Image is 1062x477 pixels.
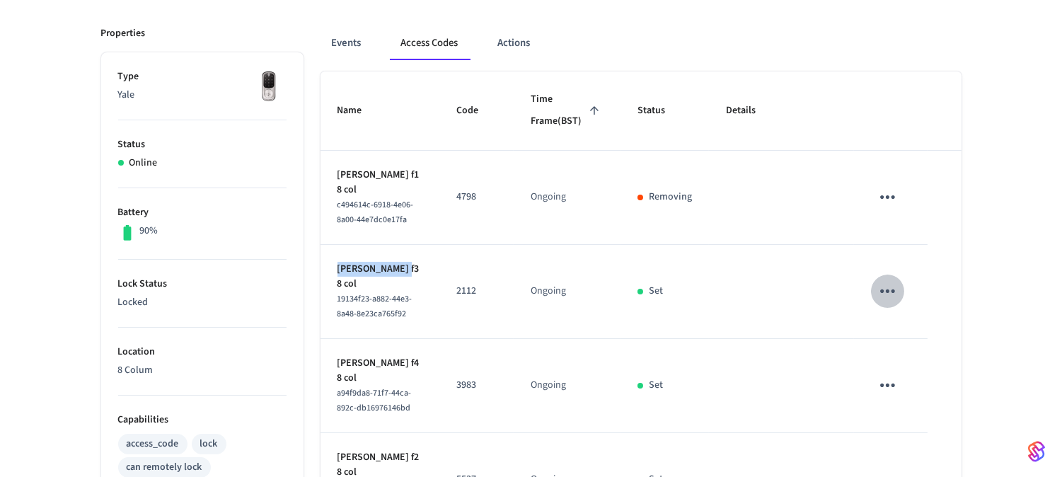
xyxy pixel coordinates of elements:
[118,295,287,310] p: Locked
[337,168,422,197] p: [PERSON_NAME] f1 8 col
[514,151,621,245] td: Ongoing
[390,26,470,60] button: Access Codes
[118,345,287,360] p: Location
[118,137,287,152] p: Status
[321,26,962,60] div: ant example
[1028,440,1045,463] img: SeamLogoGradient.69752ec5.svg
[726,100,774,122] span: Details
[101,26,146,41] p: Properties
[337,356,422,386] p: [PERSON_NAME] f4 8 col
[200,437,218,452] div: lock
[514,245,621,339] td: Ongoing
[321,26,373,60] button: Events
[487,26,542,60] button: Actions
[649,190,692,205] p: Removing
[118,205,287,220] p: Battery
[118,69,287,84] p: Type
[127,460,202,475] div: can remotely lock
[456,284,497,299] p: 2112
[337,100,381,122] span: Name
[337,387,412,414] span: a94f9da8-71f7-44ca-892c-db16976146bd
[456,190,497,205] p: 4798
[118,277,287,292] p: Lock Status
[456,100,497,122] span: Code
[531,88,604,133] span: Time Frame(BST)
[337,199,414,226] span: c494614c-6918-4e06-8a00-44e7dc0e17fa
[456,378,497,393] p: 3983
[118,88,287,103] p: Yale
[649,284,663,299] p: Set
[139,224,158,238] p: 90%
[649,378,663,393] p: Set
[118,413,287,427] p: Capabilities
[637,100,683,122] span: Status
[129,156,158,171] p: Online
[514,339,621,433] td: Ongoing
[127,437,179,452] div: access_code
[251,69,287,105] img: Yale Assure Touchscreen Wifi Smart Lock, Satin Nickel, Front
[118,363,287,378] p: 8 Colum
[337,262,422,292] p: [PERSON_NAME] f3 8 col
[337,293,412,320] span: 19134f23-a882-44e3-8a48-8e23ca765f92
